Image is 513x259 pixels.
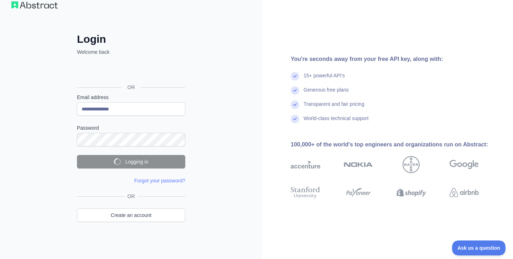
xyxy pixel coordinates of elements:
[304,86,349,100] div: Generous free plans
[77,208,185,222] a: Create an account
[11,1,58,9] img: Workflow
[291,185,320,200] img: stanford university
[291,156,320,173] img: accenture
[291,140,502,149] div: 100,000+ of the world's top engineers and organizations run on Abstract:
[77,124,185,131] label: Password
[77,33,185,46] h2: Login
[450,185,479,200] img: airbnb
[125,193,138,200] span: OR
[291,115,299,123] img: check mark
[291,55,502,63] div: You're seconds away from your free API key, along with:
[134,178,185,183] a: Forgot your password?
[304,72,345,86] div: 15+ powerful API's
[397,185,426,200] img: shopify
[403,156,420,173] img: bayer
[77,94,185,101] label: Email address
[77,155,185,169] button: Logging in
[344,185,373,200] img: payoneer
[73,63,187,79] iframe: Sign in with Google Button
[122,84,141,91] span: OR
[450,156,479,173] img: google
[291,72,299,81] img: check mark
[77,48,185,56] p: Welcome back
[304,100,364,115] div: Transparent and fair pricing
[452,240,506,255] iframe: Toggle Customer Support
[344,156,373,173] img: nokia
[291,100,299,109] img: check mark
[291,86,299,95] img: check mark
[304,115,369,129] div: World-class technical support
